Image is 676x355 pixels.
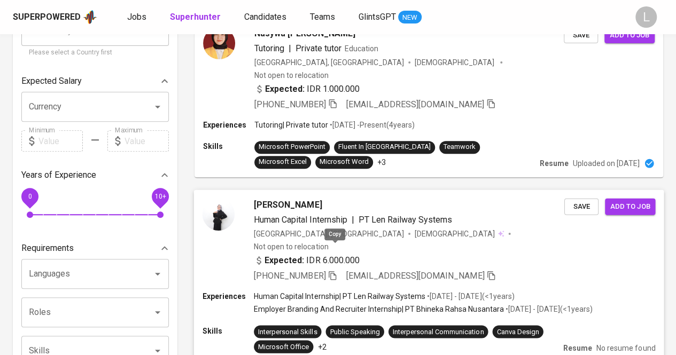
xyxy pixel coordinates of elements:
span: NEW [398,12,422,23]
button: Add to job [604,27,655,44]
p: Human Capital Internship | PT Len Railway Systems [254,291,425,302]
div: Canva Design [496,327,539,337]
img: b3986c156b9c3efa3f39fc28d4573884.jpeg [203,27,235,59]
span: [EMAIL_ADDRESS][DOMAIN_NAME] [346,271,485,281]
div: L [635,6,657,28]
p: No resume found [596,342,655,353]
p: Resume [540,158,569,169]
div: Interpersonal Skills [258,327,317,337]
span: [DEMOGRAPHIC_DATA] [415,228,496,239]
p: Expected Salary [21,75,82,88]
span: PT Len Railway Systems [359,214,453,224]
div: Years of Experience [21,164,169,186]
p: Experiences [203,120,254,130]
button: Add to job [605,198,655,215]
div: Expected Salary [21,70,169,92]
p: Uploaded on [DATE] [573,158,640,169]
span: 0 [28,193,32,200]
p: Requirements [21,242,74,255]
p: Employer Branding And Recruiter Internship | PT Bhineka Rahsa Nusantara [254,304,503,314]
p: Skills [203,325,254,336]
div: [GEOGRAPHIC_DATA], [GEOGRAPHIC_DATA] [254,57,404,68]
a: Superpoweredapp logo [13,9,97,25]
div: [GEOGRAPHIC_DATA], [GEOGRAPHIC_DATA] [254,228,404,239]
div: Teamwork [444,142,476,152]
span: Human Capital Internship [254,214,347,224]
div: Superpowered [13,11,81,23]
span: Jobs [127,12,146,22]
span: | [289,42,291,55]
a: Jobs [127,11,149,24]
p: • [DATE] - [DATE] ( <1 years ) [503,304,592,314]
a: GlintsGPT NEW [359,11,422,24]
div: Fluent In [GEOGRAPHIC_DATA] [338,142,431,152]
span: Private tutor [296,43,341,53]
span: Tutoring [254,43,284,53]
div: Microsoft PowerPoint [259,142,325,152]
button: Open [150,305,165,320]
span: Add to job [610,29,649,42]
p: +3 [377,157,386,168]
a: Superhunter [170,11,223,24]
div: Interpersonal Communication [393,327,484,337]
p: Experiences [203,291,254,302]
img: da8baaba7d0ab148b39a997a0d63b72e.jpg [203,198,235,230]
button: Open [150,99,165,114]
p: • [DATE] - Present ( 4 years ) [328,120,415,130]
a: Candidates [244,11,289,24]
span: Save [570,200,593,212]
span: [DEMOGRAPHIC_DATA] [415,57,496,68]
div: IDR 6.000.000 [254,254,360,266]
img: app logo [83,9,97,25]
div: Requirements [21,238,169,259]
a: Teams [310,11,337,24]
span: Candidates [244,12,286,22]
span: Save [569,29,593,42]
p: • [DATE] - [DATE] ( <1 years ) [425,291,514,302]
span: GlintsGPT [359,12,396,22]
b: Superhunter [170,12,221,22]
div: IDR 1.000.000 [254,83,360,96]
span: [PERSON_NAME] [254,198,322,211]
input: Value [38,130,83,152]
div: Microsoft Office [258,342,309,352]
b: Expected: [265,254,304,266]
div: Microsoft Excel [259,157,307,167]
p: Not open to relocation [254,70,329,81]
p: Tutoring | Private tutor [254,120,328,130]
p: Resume [563,342,592,353]
p: Not open to relocation [254,241,328,251]
span: Add to job [610,200,650,212]
button: Save [564,198,599,215]
div: Public Speaking [330,327,379,337]
div: Microsoft Word [320,157,369,167]
span: [PHONE_NUMBER] [254,271,325,281]
span: [PHONE_NUMBER] [254,99,326,109]
span: | [352,213,354,226]
p: +2 [317,341,326,352]
p: Skills [203,141,254,152]
a: Nasywa [PERSON_NAME]Tutoring|Private tutorEducation[GEOGRAPHIC_DATA], [GEOGRAPHIC_DATA][DEMOGRAPH... [195,19,663,177]
p: Please select a Country first [29,48,161,58]
input: Value [125,130,169,152]
b: Expected: [265,83,305,96]
span: Teams [310,12,335,22]
span: [EMAIL_ADDRESS][DOMAIN_NAME] [346,99,484,109]
button: Save [564,27,598,44]
span: 10+ [154,193,166,200]
p: Years of Experience [21,169,96,182]
button: Open [150,266,165,281]
span: Education [345,44,378,53]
